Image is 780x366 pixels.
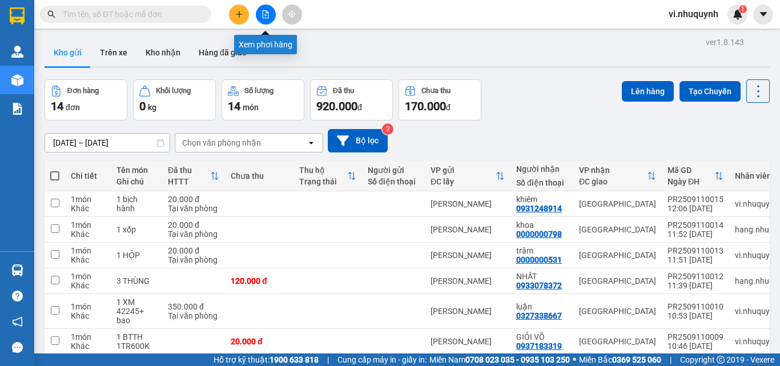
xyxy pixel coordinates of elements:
div: Khác [71,281,105,290]
div: Đơn hàng [67,87,99,95]
div: 1 bịch hành [116,195,156,213]
div: [PERSON_NAME] [431,251,505,260]
div: [GEOGRAPHIC_DATA] [579,337,656,346]
div: Tại văn phòng [168,230,219,239]
span: đơn [66,103,80,112]
span: kg [148,103,156,112]
button: Tạo Chuyến [680,81,741,102]
div: 0000000798 [516,230,562,239]
div: ĐC lấy [431,177,496,186]
div: VP gửi [431,166,496,175]
div: khiêm [516,195,568,204]
div: [GEOGRAPHIC_DATA] [579,276,656,285]
img: warehouse-icon [11,74,23,86]
img: logo-vxr [10,7,25,25]
div: 12:06 [DATE] [668,204,723,213]
div: Khác [71,311,105,320]
div: Tên món [116,166,156,175]
div: 20.000 đ [231,337,288,346]
span: | [670,353,672,366]
span: món [243,103,259,112]
div: Tại văn phòng [168,311,219,320]
span: 0 [139,99,146,113]
button: Khối lượng0kg [133,79,216,120]
div: 350.000 đ [168,302,219,311]
div: [GEOGRAPHIC_DATA] [579,225,656,234]
div: Ngày ĐH [668,177,714,186]
th: Toggle SortBy [162,161,225,191]
div: 1 XM 42245+ bao [116,297,156,325]
div: 20.000 đ [168,195,219,204]
input: Select a date range. [45,134,170,152]
div: Chọn văn phòng nhận [182,137,261,148]
div: Khác [71,230,105,239]
img: icon-new-feature [733,9,743,19]
div: 1 món [71,195,105,204]
div: Đã thu [168,166,210,175]
div: trâm [516,246,568,255]
span: copyright [717,356,725,364]
div: GIỎI VÕ [516,332,568,341]
div: 20.000 đ [168,220,219,230]
div: khoa [516,220,568,230]
span: Miền Bắc [579,353,661,366]
button: Số lượng14món [222,79,304,120]
div: 0000000531 [516,255,562,264]
th: Toggle SortBy [573,161,662,191]
div: PR2509110013 [668,246,723,255]
div: Người nhận [516,164,568,174]
button: Lên hàng [622,81,674,102]
div: 1 món [71,220,105,230]
span: Miền Nam [429,353,570,366]
div: ĐC giao [579,177,647,186]
div: 20.000 đ [168,246,219,255]
div: 11:52 [DATE] [668,230,723,239]
button: Trên xe [91,39,136,66]
div: 0327338667 [516,311,562,320]
div: Khác [71,255,105,264]
span: search [47,10,55,18]
img: solution-icon [11,103,23,115]
div: [GEOGRAPHIC_DATA] [579,307,656,316]
div: PR2509110014 [668,220,723,230]
div: 1 món [71,332,105,341]
div: 1 BTTH 1TR600K [116,332,156,351]
div: Tại văn phòng [168,255,219,264]
div: Số lượng [244,87,274,95]
span: Cung cấp máy in - giấy in: [337,353,427,366]
div: 0937183319 [516,341,562,351]
div: Chi tiết [71,171,105,180]
div: PR2509110009 [668,332,723,341]
span: file-add [262,10,270,18]
span: 920.000 [316,99,357,113]
div: 10:53 [DATE] [668,311,723,320]
div: 10:46 [DATE] [668,341,723,351]
div: [PERSON_NAME] [431,276,505,285]
div: [PERSON_NAME] [431,307,505,316]
div: Khác [71,204,105,213]
span: đ [357,103,362,112]
div: HTTT [168,177,210,186]
span: plus [235,10,243,18]
strong: 0708 023 035 - 0935 103 250 [465,355,570,364]
div: 11:51 [DATE] [668,255,723,264]
sup: 2 [382,123,393,135]
span: notification [12,316,23,327]
div: Thu hộ [299,166,347,175]
button: caret-down [753,5,773,25]
th: Toggle SortBy [425,161,510,191]
span: message [12,342,23,353]
div: Số điện thoại [516,178,568,187]
button: Hàng đã giao [190,39,256,66]
div: PR2509110012 [668,272,723,281]
div: [PERSON_NAME] [431,225,505,234]
img: warehouse-icon [11,264,23,276]
div: 120.000 đ [231,276,288,285]
div: Khác [71,341,105,351]
div: 3 THÙNG [116,276,156,285]
div: PR2509110015 [668,195,723,204]
div: [PERSON_NAME] [431,337,505,346]
div: Tại văn phòng [168,204,219,213]
th: Toggle SortBy [662,161,729,191]
button: Đã thu920.000đ [310,79,393,120]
